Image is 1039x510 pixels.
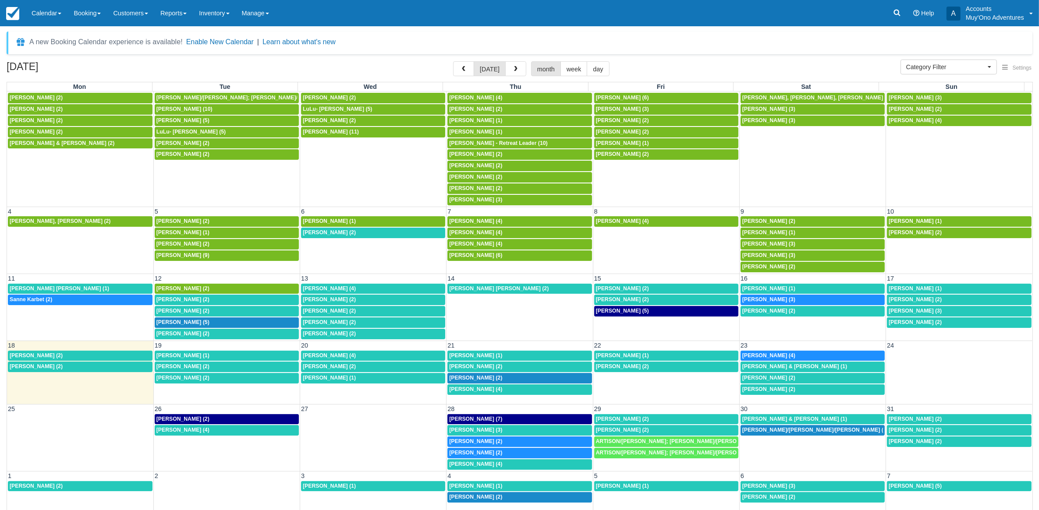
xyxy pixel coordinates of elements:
[966,4,1024,13] p: Accounts
[10,352,63,359] span: [PERSON_NAME] (2)
[742,229,795,236] span: [PERSON_NAME] (1)
[155,138,299,149] a: [PERSON_NAME] (2)
[447,183,592,194] a: [PERSON_NAME] (2)
[449,483,502,489] span: [PERSON_NAME] (1)
[10,296,52,302] span: Sanne Karbet (2)
[742,285,795,292] span: [PERSON_NAME] (1)
[593,208,599,215] span: 8
[156,151,209,157] span: [PERSON_NAME] (2)
[742,427,888,433] span: [PERSON_NAME]/[PERSON_NAME]/[PERSON_NAME] (2)
[10,106,63,112] span: [PERSON_NAME] (2)
[596,427,649,433] span: [PERSON_NAME] (2)
[906,63,986,71] span: Category Filter
[742,117,795,123] span: [PERSON_NAME] (3)
[449,197,502,203] span: [PERSON_NAME] (3)
[742,218,795,224] span: [PERSON_NAME] (2)
[73,83,86,90] span: Mon
[447,104,592,115] a: [PERSON_NAME] (2)
[155,104,299,115] a: [PERSON_NAME] (10)
[447,425,592,436] a: [PERSON_NAME] (3)
[596,95,649,101] span: [PERSON_NAME] (6)
[886,405,895,412] span: 31
[913,10,919,16] i: Help
[447,149,592,160] a: [PERSON_NAME] (2)
[155,373,299,383] a: [PERSON_NAME] (2)
[740,275,748,282] span: 16
[449,438,502,444] span: [PERSON_NAME] (2)
[154,208,159,215] span: 5
[889,319,942,325] span: [PERSON_NAME] (2)
[741,414,885,425] a: [PERSON_NAME] & [PERSON_NAME] (1)
[741,384,885,395] a: [PERSON_NAME] (2)
[449,241,502,247] span: [PERSON_NAME] (4)
[921,10,934,17] span: Help
[741,116,885,126] a: [PERSON_NAME] (3)
[801,83,811,90] span: Sat
[449,117,502,123] span: [PERSON_NAME] (1)
[7,208,12,215] span: 4
[742,352,795,359] span: [PERSON_NAME] (4)
[449,218,502,224] span: [PERSON_NAME] (4)
[596,129,649,135] span: [PERSON_NAME] (2)
[447,208,452,215] span: 7
[886,208,895,215] span: 10
[155,284,299,294] a: [PERSON_NAME] (2)
[1013,65,1032,71] span: Settings
[741,295,885,305] a: [PERSON_NAME] (3)
[449,229,502,236] span: [PERSON_NAME] (4)
[447,448,592,458] a: [PERSON_NAME] (2)
[29,37,183,47] div: A new Booking Calendar experience is available!
[300,208,305,215] span: 6
[889,106,942,112] span: [PERSON_NAME] (2)
[886,342,895,349] span: 24
[449,461,502,467] span: [PERSON_NAME] (4)
[740,342,748,349] span: 23
[303,129,359,135] span: [PERSON_NAME] (11)
[887,295,1032,305] a: [PERSON_NAME] (2)
[155,351,299,361] a: [PERSON_NAME] (1)
[742,296,795,302] span: [PERSON_NAME] (3)
[741,262,885,272] a: [PERSON_NAME] (2)
[301,329,445,339] a: [PERSON_NAME] (2)
[594,138,738,149] a: [PERSON_NAME] (1)
[742,308,795,314] span: [PERSON_NAME] (2)
[596,296,649,302] span: [PERSON_NAME] (2)
[741,425,885,436] a: [PERSON_NAME]/[PERSON_NAME]/[PERSON_NAME] (2)
[7,61,117,77] h2: [DATE]
[301,481,445,492] a: [PERSON_NAME] (1)
[301,216,445,227] a: [PERSON_NAME] (1)
[889,218,942,224] span: [PERSON_NAME] (1)
[889,483,942,489] span: [PERSON_NAME] (5)
[155,317,299,328] a: [PERSON_NAME] (5)
[889,95,942,101] span: [PERSON_NAME] (3)
[447,351,592,361] a: [PERSON_NAME] (1)
[8,93,152,103] a: [PERSON_NAME] (2)
[596,106,649,112] span: [PERSON_NAME] (3)
[741,250,885,261] a: [PERSON_NAME] (3)
[887,216,1032,227] a: [PERSON_NAME] (1)
[997,62,1037,74] button: Settings
[155,93,299,103] a: [PERSON_NAME]/[PERSON_NAME]; [PERSON_NAME]/[PERSON_NAME]; [PERSON_NAME]/[PERSON_NAME] (3)
[531,61,561,76] button: month
[7,405,16,412] span: 25
[596,140,649,146] span: [PERSON_NAME] (1)
[449,106,502,112] span: [PERSON_NAME] (2)
[889,427,942,433] span: [PERSON_NAME] (2)
[303,319,356,325] span: [PERSON_NAME] (2)
[741,351,885,361] a: [PERSON_NAME] (4)
[155,239,299,250] a: [PERSON_NAME] (2)
[301,284,445,294] a: [PERSON_NAME] (4)
[155,414,299,425] a: [PERSON_NAME] (2)
[447,161,592,171] a: [PERSON_NAME] (2)
[8,127,152,137] a: [PERSON_NAME] (2)
[7,342,16,349] span: 18
[741,239,885,250] a: [PERSON_NAME] (3)
[449,285,549,292] span: [PERSON_NAME] [PERSON_NAME] (2)
[449,129,502,135] span: [PERSON_NAME] (1)
[303,352,356,359] span: [PERSON_NAME] (4)
[155,295,299,305] a: [PERSON_NAME] (2)
[300,405,309,412] span: 27
[8,116,152,126] a: [PERSON_NAME] (2)
[594,414,738,425] a: [PERSON_NAME] (2)
[742,252,795,258] span: [PERSON_NAME] (3)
